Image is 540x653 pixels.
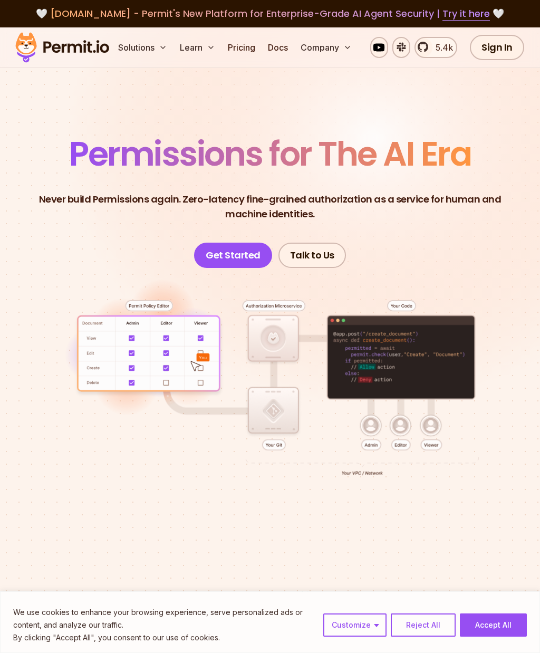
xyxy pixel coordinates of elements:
[34,192,506,222] p: Never build Permissions again. Zero-latency fine-grained authorization as a service for human and...
[387,591,466,611] img: Stigg
[460,613,527,637] button: Accept All
[11,30,114,65] img: Permit logo
[224,37,259,58] a: Pricing
[176,37,219,58] button: Learn
[69,130,471,177] span: Permissions for The AI Era
[194,243,272,268] a: Get Started
[323,613,387,637] button: Customize
[74,591,153,611] img: Nebula
[50,7,490,20] span: [DOMAIN_NAME] - Permit's New Platform for Enterprise-Grade AI Agent Security |
[114,37,171,58] button: Solutions
[13,606,315,631] p: We use cookies to enhance your browsing experience, serve personalized ads or content, and analyz...
[178,591,257,611] img: US department of energy
[13,631,315,644] p: By clicking "Accept All", you consent to our use of cookies.
[278,243,346,268] a: Talk to Us
[296,37,356,58] button: Company
[470,35,524,60] a: Sign In
[429,41,453,54] span: 5.4k
[442,7,490,21] a: Try it here
[283,591,362,611] img: Rubicon
[391,613,456,637] button: Reject All
[264,37,292,58] a: Docs
[414,37,457,58] a: 5.4k
[25,6,515,21] div: 🤍 🤍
